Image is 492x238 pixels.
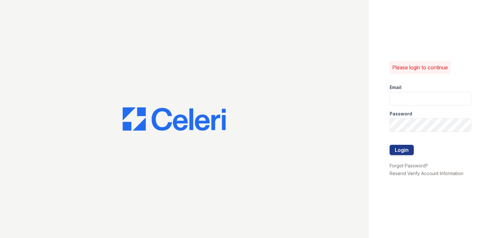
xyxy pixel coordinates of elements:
[390,145,414,155] button: Login
[390,111,412,117] label: Password
[390,84,402,91] label: Email
[392,64,448,71] p: Please login to continue
[390,163,428,168] a: Forgot Password?
[390,171,463,176] a: Resend Verify Account Information
[123,107,226,131] img: CE_Logo_Blue-a8612792a0a2168367f1c8372b55b34899dd931a85d93a1a3d3e32e68fde9ad4.png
